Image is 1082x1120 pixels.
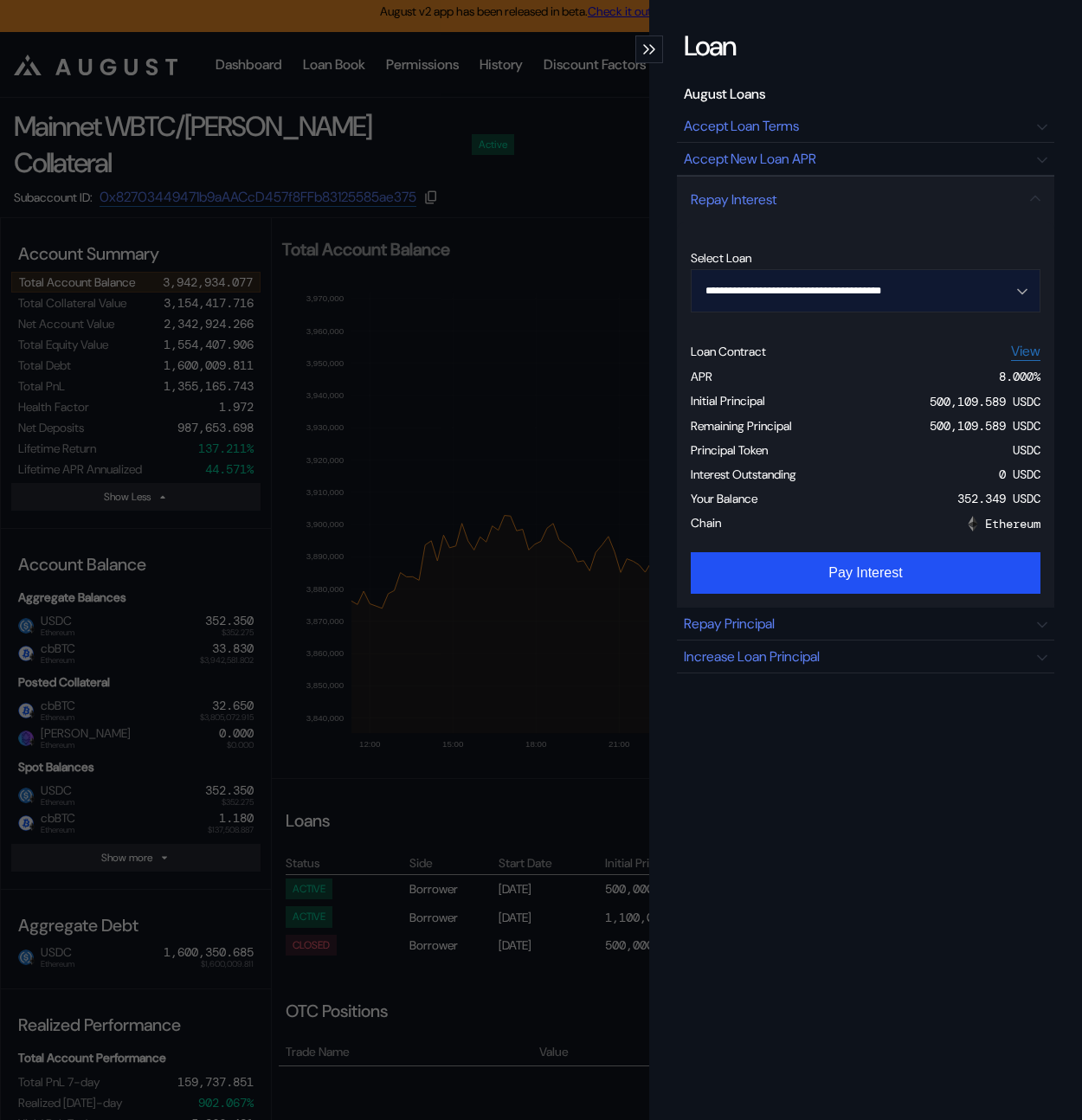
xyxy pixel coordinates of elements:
[965,516,1040,531] div: Ethereum
[691,369,712,384] div: APR
[930,418,1040,434] div: 500,109.589 USDC
[691,418,792,434] div: Remaining Principal
[684,117,799,135] div: Accept Loan Terms
[684,85,765,103] div: August Loans
[965,516,981,531] img: 1
[691,515,721,531] div: Chain
[957,491,1040,506] div: 352.349 USDC
[684,647,820,666] div: Increase Loan Principal
[1011,342,1040,361] a: View
[691,269,1040,312] button: Open menu
[684,615,775,633] div: Repay Principal
[684,28,736,64] div: Loan
[684,150,816,168] div: Accept New Loan APR
[691,442,768,458] div: Principal Token
[930,394,1040,409] div: 500,109.589 USDC
[691,393,765,409] div: Initial Principal
[691,190,776,209] div: Repay Interest
[691,344,766,359] div: Loan Contract
[691,467,796,482] div: Interest Outstanding
[691,491,757,506] div: Your Balance
[999,467,1040,482] div: 0 USDC
[691,552,1040,594] button: Pay Interest
[691,250,1040,266] div: Select Loan
[1013,442,1040,458] div: USDC
[999,369,1040,384] div: 8.000 %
